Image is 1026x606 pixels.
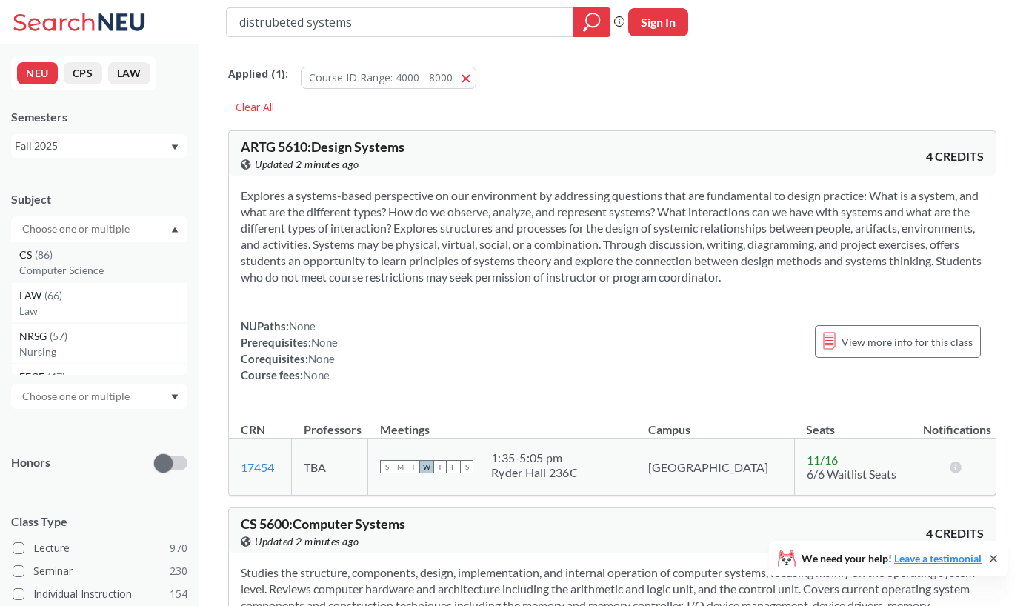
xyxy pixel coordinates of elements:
[289,319,316,333] span: None
[11,134,187,158] div: Fall 2025Dropdown arrow
[311,336,338,349] span: None
[393,460,407,473] span: M
[11,454,50,471] p: Honors
[19,304,187,319] p: Law
[170,586,187,602] span: 154
[13,585,187,604] label: Individual Instruction
[292,439,368,496] td: TBA
[241,318,338,383] div: NUPaths: Prerequisites: Corequisites: Course fees:
[491,450,578,465] div: 1:35 - 5:05 pm
[50,330,67,342] span: ( 57 )
[380,460,393,473] span: S
[309,70,453,84] span: Course ID Range: 4000 - 8000
[460,460,473,473] span: S
[171,144,179,150] svg: Dropdown arrow
[15,138,170,154] div: Fall 2025
[919,407,996,439] th: Notifications
[420,460,433,473] span: W
[11,513,187,530] span: Class Type
[303,368,330,382] span: None
[241,516,405,532] span: CS 5600 : Computer Systems
[842,333,973,351] span: View more info for this class
[170,540,187,556] span: 970
[19,328,50,344] span: NRSG
[19,247,35,263] span: CS
[308,352,335,365] span: None
[368,407,636,439] th: Meetings
[11,216,187,242] div: Dropdown arrowCS(86)Computer ScienceLAW(66)LawNRSG(57)NursingEECE(47)Electrical and Comp Engineer...
[628,8,688,36] button: Sign In
[447,460,460,473] span: F
[807,453,838,467] span: 11 / 16
[15,387,139,405] input: Choose one or multiple
[11,109,187,125] div: Semesters
[13,562,187,581] label: Seminar
[19,369,47,385] span: EECE
[894,552,982,565] a: Leave a testimonial
[301,67,476,89] button: Course ID Range: 4000 - 8000
[407,460,420,473] span: T
[241,139,404,155] span: ARTG 5610 : Design Systems
[19,287,44,304] span: LAW
[636,439,794,496] td: [GEOGRAPHIC_DATA]
[926,525,984,542] span: 4 CREDITS
[228,96,282,119] div: Clear All
[255,533,359,550] span: Updated 2 minutes ago
[11,191,187,207] div: Subject
[13,539,187,558] label: Lecture
[19,344,187,359] p: Nursing
[238,10,563,35] input: Class, professor, course number, "phrase"
[228,66,288,82] span: Applied ( 1 ):
[926,148,984,164] span: 4 CREDITS
[11,384,187,409] div: Dropdown arrow
[15,220,139,238] input: Choose one or multiple
[241,187,984,285] section: Explores a systems-based perspective on our environment by addressing questions that are fundamen...
[241,422,265,438] div: CRN
[573,7,610,37] div: magnifying glass
[171,394,179,400] svg: Dropdown arrow
[171,227,179,233] svg: Dropdown arrow
[794,407,919,439] th: Seats
[170,563,187,579] span: 230
[64,62,102,84] button: CPS
[433,460,447,473] span: T
[241,460,274,474] a: 17454
[255,156,359,173] span: Updated 2 minutes ago
[807,467,896,481] span: 6/6 Waitlist Seats
[802,553,982,564] span: We need your help!
[19,263,187,278] p: Computer Science
[35,248,53,261] span: ( 86 )
[583,12,601,33] svg: magnifying glass
[636,407,794,439] th: Campus
[108,62,150,84] button: LAW
[292,407,368,439] th: Professors
[44,289,62,302] span: ( 66 )
[17,62,58,84] button: NEU
[491,465,578,480] div: Ryder Hall 236C
[47,370,65,383] span: ( 47 )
